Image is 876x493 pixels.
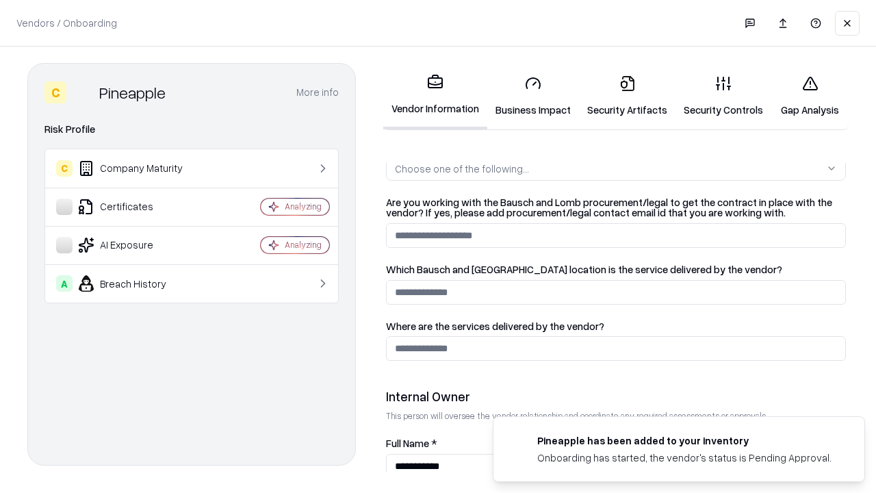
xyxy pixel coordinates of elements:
[44,81,66,103] div: C
[56,160,73,177] div: C
[44,121,339,138] div: Risk Profile
[56,160,220,177] div: Company Maturity
[56,275,220,292] div: Breach History
[56,275,73,292] div: A
[487,64,579,128] a: Business Impact
[579,64,675,128] a: Security Artifacts
[285,201,322,212] div: Analyzing
[296,80,339,105] button: More info
[510,433,526,450] img: pineappleenergy.com
[16,16,117,30] p: Vendors / Onboarding
[383,63,487,129] a: Vendor Information
[99,81,166,103] div: Pineapple
[285,239,322,251] div: Analyzing
[386,264,846,275] label: Which Bausch and [GEOGRAPHIC_DATA] location is the service delivered by the vendor?
[386,156,846,181] button: Choose one of the following...
[386,410,846,422] p: This person will oversee the vendor relationship and coordinate any required assessments or appro...
[395,162,529,176] div: Choose one of the following...
[537,451,832,465] div: Onboarding has started, the vendor's status is Pending Approval.
[386,388,846,405] div: Internal Owner
[537,433,832,448] div: Pineapple has been added to your inventory
[675,64,771,128] a: Security Controls
[386,197,846,218] label: Are you working with the Bausch and Lomb procurement/legal to get the contract in place with the ...
[771,64,849,128] a: Gap Analysis
[386,321,846,331] label: Where are the services delivered by the vendor?
[56,237,220,253] div: AI Exposure
[56,199,220,215] div: Certificates
[386,438,846,448] label: Full Name *
[72,81,94,103] img: Pineapple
